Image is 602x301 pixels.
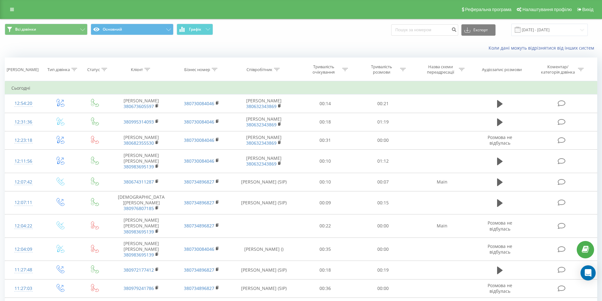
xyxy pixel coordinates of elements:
[111,149,171,173] td: [PERSON_NAME] [PERSON_NAME]
[184,137,214,143] a: 380730084046
[296,131,354,149] td: 00:31
[177,24,213,35] button: Графік
[246,161,277,167] a: 380632343869
[232,94,296,113] td: [PERSON_NAME]
[488,220,512,232] span: Розмова не відбулась
[354,214,412,238] td: 00:00
[246,67,272,72] div: Співробітник
[111,94,171,113] td: [PERSON_NAME]
[184,200,214,206] a: 380734896827
[296,214,354,238] td: 00:22
[184,100,214,106] a: 380730084046
[582,7,593,12] span: Вихід
[354,191,412,214] td: 00:15
[87,67,100,72] div: Статус
[124,267,154,273] a: 380972177412
[246,103,277,109] a: 380632343869
[124,229,154,235] a: 380983695139
[184,67,210,72] div: Бізнес номер
[11,282,36,295] div: 11:27:03
[5,24,88,35] button: Всі дзвінки
[11,264,36,276] div: 11:27:48
[5,82,597,94] td: Сьогодні
[124,252,154,258] a: 380983695139
[11,243,36,256] div: 12:04:09
[296,238,354,261] td: 00:35
[11,196,36,209] div: 12:07:11
[296,279,354,298] td: 00:36
[354,131,412,149] td: 00:00
[47,67,70,72] div: Тип дзвінка
[232,238,296,261] td: [PERSON_NAME] ()
[296,94,354,113] td: 00:14
[354,261,412,279] td: 00:19
[482,67,522,72] div: Аудіозапис розмови
[184,223,214,229] a: 380734896827
[184,179,214,185] a: 380734896827
[296,149,354,173] td: 00:10
[412,173,472,191] td: Main
[246,122,277,128] a: 380632343869
[423,64,457,75] div: Назва схеми переадресації
[184,119,214,125] a: 380730084046
[124,103,154,109] a: 380673605597
[354,238,412,261] td: 00:00
[184,285,214,291] a: 380734896827
[11,220,36,232] div: 12:04:22
[354,279,412,298] td: 00:00
[11,134,36,147] div: 12:23:18
[131,67,143,72] div: Клієнт
[488,243,512,255] span: Розмова не відбулась
[124,140,154,146] a: 380682355530
[232,191,296,214] td: [PERSON_NAME] (SIP)
[307,64,341,75] div: Тривалість очікування
[461,24,496,36] button: Експорт
[354,113,412,131] td: 01:19
[232,261,296,279] td: [PERSON_NAME] (SIP)
[111,191,171,214] td: [DEMOGRAPHIC_DATA][PERSON_NAME]
[184,246,214,252] a: 380730084046
[7,67,39,72] div: [PERSON_NAME]
[232,131,296,149] td: [PERSON_NAME]
[296,173,354,191] td: 00:10
[296,191,354,214] td: 00:09
[184,267,214,273] a: 380734896827
[539,64,576,75] div: Коментар/категорія дзвінка
[124,119,154,125] a: 380995314093
[232,173,296,191] td: [PERSON_NAME] (SIP)
[522,7,572,12] span: Налаштування профілю
[488,134,512,146] span: Розмова не відбулась
[296,261,354,279] td: 00:18
[354,94,412,113] td: 00:21
[296,113,354,131] td: 00:18
[246,140,277,146] a: 380632343869
[111,131,171,149] td: [PERSON_NAME]
[11,116,36,128] div: 12:31:36
[91,24,173,35] button: Основний
[124,164,154,170] a: 380983695139
[11,155,36,167] div: 12:11:56
[354,149,412,173] td: 01:12
[189,27,201,32] span: Графік
[111,238,171,261] td: [PERSON_NAME] [PERSON_NAME]
[391,24,458,36] input: Пошук за номером
[15,27,36,32] span: Всі дзвінки
[124,205,154,211] a: 380976807185
[11,176,36,188] div: 12:07:42
[365,64,398,75] div: Тривалість розмови
[232,279,296,298] td: [PERSON_NAME] (SIP)
[11,97,36,110] div: 12:54:20
[354,173,412,191] td: 00:07
[232,149,296,173] td: [PERSON_NAME]
[412,214,472,238] td: Main
[581,265,596,280] div: Open Intercom Messenger
[111,214,171,238] td: [PERSON_NAME] [PERSON_NAME]
[124,179,154,185] a: 380674311287
[184,158,214,164] a: 380730084046
[124,285,154,291] a: 380979241786
[489,45,597,51] a: Коли дані можуть відрізнятися вiд інших систем
[232,113,296,131] td: [PERSON_NAME]
[465,7,512,12] span: Реферальна програма
[488,282,512,294] span: Розмова не відбулась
